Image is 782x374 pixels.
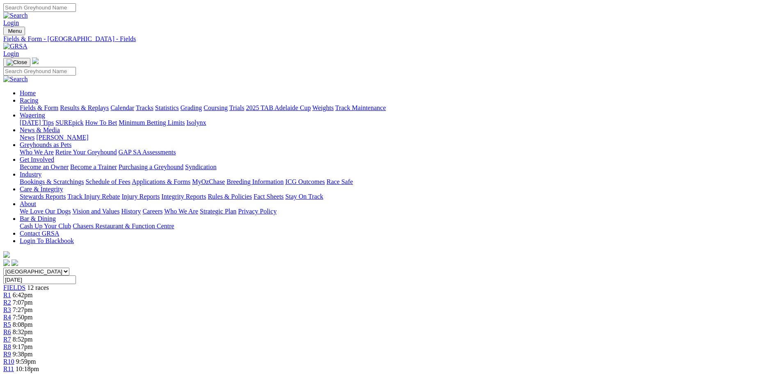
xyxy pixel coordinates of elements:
a: Injury Reports [122,193,160,200]
a: Retire Your Greyhound [55,149,117,156]
a: Login [3,50,19,57]
a: Stewards Reports [20,193,66,200]
span: 12 races [27,284,49,291]
a: Trials [229,104,244,111]
a: Results & Replays [60,104,109,111]
a: History [121,208,141,215]
a: GAP SA Assessments [119,149,176,156]
img: Search [3,76,28,83]
a: 2025 TAB Adelaide Cup [246,104,311,111]
a: R4 [3,314,11,321]
a: Racing [20,97,38,104]
img: logo-grsa-white.png [3,251,10,258]
img: GRSA [3,43,28,50]
a: About [20,200,36,207]
a: R9 [3,351,11,358]
a: Cash Up Your Club [20,223,71,229]
input: Search [3,67,76,76]
a: MyOzChase [192,178,225,185]
a: Bar & Dining [20,215,56,222]
div: News & Media [20,134,779,141]
a: Breeding Information [227,178,284,185]
span: Menu [8,28,22,34]
a: We Love Our Dogs [20,208,71,215]
button: Toggle navigation [3,27,25,35]
a: Minimum Betting Limits [119,119,185,126]
img: Close [7,59,27,66]
span: 7:27pm [13,306,33,313]
a: R11 [3,365,14,372]
a: Industry [20,171,41,178]
a: Careers [142,208,163,215]
a: R2 [3,299,11,306]
span: 7:07pm [13,299,33,306]
a: Wagering [20,112,45,119]
a: News & Media [20,126,60,133]
div: Care & Integrity [20,193,779,200]
a: Fields & Form - [GEOGRAPHIC_DATA] - Fields [3,35,779,43]
a: R5 [3,321,11,328]
span: 9:38pm [13,351,33,358]
a: R6 [3,328,11,335]
a: News [20,134,34,141]
a: Track Injury Rebate [67,193,120,200]
div: Bar & Dining [20,223,779,230]
span: 6:42pm [13,291,33,298]
a: Privacy Policy [238,208,277,215]
a: How To Bet [85,119,117,126]
span: 8:52pm [13,336,33,343]
a: Isolynx [186,119,206,126]
a: Contact GRSA [20,230,59,237]
a: Syndication [185,163,216,170]
span: 8:32pm [13,328,33,335]
a: Fact Sheets [254,193,284,200]
span: FIELDS [3,284,25,291]
a: R8 [3,343,11,350]
span: 8:08pm [13,321,33,328]
a: Stay On Track [285,193,323,200]
a: Grading [181,104,202,111]
a: R3 [3,306,11,313]
input: Select date [3,275,76,284]
a: R1 [3,291,11,298]
a: Race Safe [326,178,353,185]
div: Wagering [20,119,779,126]
a: Weights [312,104,334,111]
a: Chasers Restaurant & Function Centre [73,223,174,229]
a: Become a Trainer [70,163,117,170]
a: SUREpick [55,119,83,126]
span: 7:50pm [13,314,33,321]
a: Home [20,89,36,96]
a: Get Involved [20,156,54,163]
a: Schedule of Fees [85,178,130,185]
a: Who We Are [20,149,54,156]
img: twitter.svg [11,259,18,266]
a: Fields & Form [20,104,58,111]
a: Vision and Values [72,208,119,215]
a: Track Maintenance [335,104,386,111]
a: Login [3,19,19,26]
a: Rules & Policies [208,193,252,200]
a: Applications & Forms [132,178,190,185]
a: Login To Blackbook [20,237,74,244]
a: ICG Outcomes [285,178,325,185]
a: Bookings & Scratchings [20,178,84,185]
a: Purchasing a Greyhound [119,163,183,170]
div: Greyhounds as Pets [20,149,779,156]
a: Integrity Reports [161,193,206,200]
a: Statistics [155,104,179,111]
a: R7 [3,336,11,343]
button: Toggle navigation [3,58,30,67]
a: [PERSON_NAME] [36,134,88,141]
a: Tracks [136,104,154,111]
